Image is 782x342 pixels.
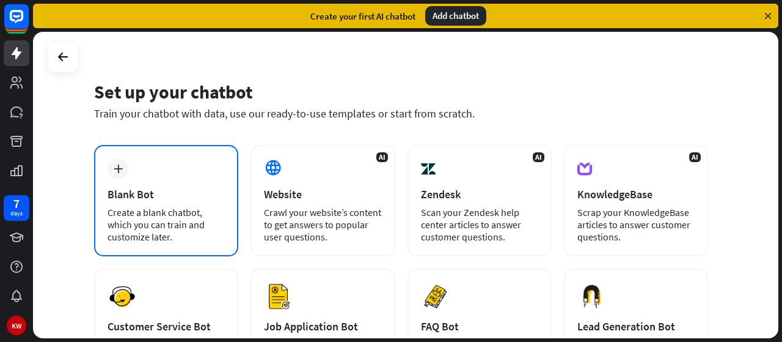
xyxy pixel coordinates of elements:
[425,6,486,26] div: Add chatbot
[94,106,708,121] div: Train your chatbot with data, use our ready-to-use templates or start from scratch.
[421,319,538,333] div: FAQ Bot
[4,195,29,221] a: 7 days
[577,319,695,333] div: Lead Generation Bot
[264,206,381,243] div: Crawl your website’s content to get answers to popular user questions.
[689,152,701,162] span: AI
[310,10,415,22] div: Create your first AI chatbot
[7,316,26,335] div: KW
[533,152,544,162] span: AI
[577,206,695,243] div: Scrap your KnowledgeBase articles to answer customer questions.
[108,187,225,201] div: Blank Bot
[94,80,708,103] div: Set up your chatbot
[10,209,23,218] div: days
[421,206,538,243] div: Scan your Zendesk help center articles to answer customer questions.
[114,165,123,173] i: plus
[264,319,381,333] div: Job Application Bot
[376,152,388,162] span: AI
[264,187,381,201] div: Website
[577,187,695,201] div: KnowledgeBase
[421,187,538,201] div: Zendesk
[10,5,46,42] button: Open LiveChat chat widget
[13,198,20,209] div: 7
[108,206,225,243] div: Create a blank chatbot, which you can train and customize later.
[108,319,225,333] div: Customer Service Bot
